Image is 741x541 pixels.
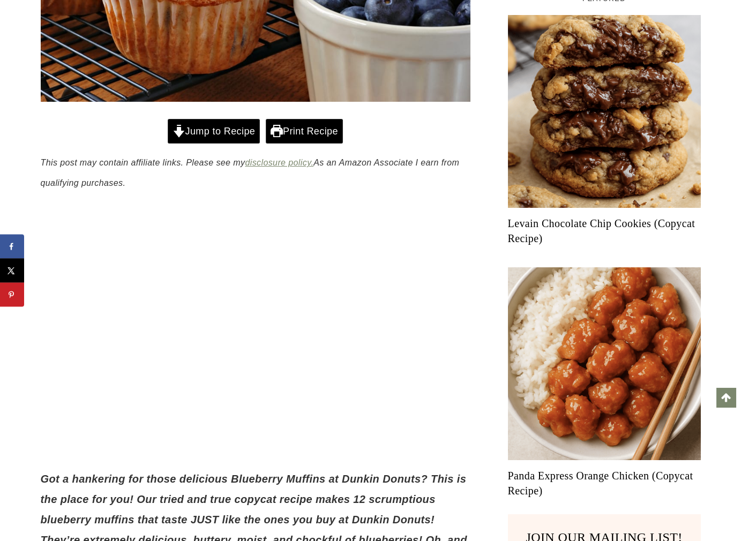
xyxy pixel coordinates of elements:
[508,216,701,246] a: Levain Chocolate Chip Cookies (Copycat Recipe)
[508,15,701,208] a: Read More Levain Chocolate Chip Cookies (Copycat Recipe)
[508,15,701,504] div: Post Carousel
[266,119,343,144] a: Print Recipe
[508,267,701,460] a: Read More Panda Express Orange Chicken (Copycat Recipe)
[716,388,736,407] a: Scroll to top
[508,468,701,498] a: Panda Express Orange Chicken (Copycat Recipe)
[245,158,313,167] a: disclosure policy.
[168,119,260,144] a: Jump to Recipe
[41,158,460,187] em: This post may contain affiliate links. Please see my As an Amazon Associate I earn from qualifyin...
